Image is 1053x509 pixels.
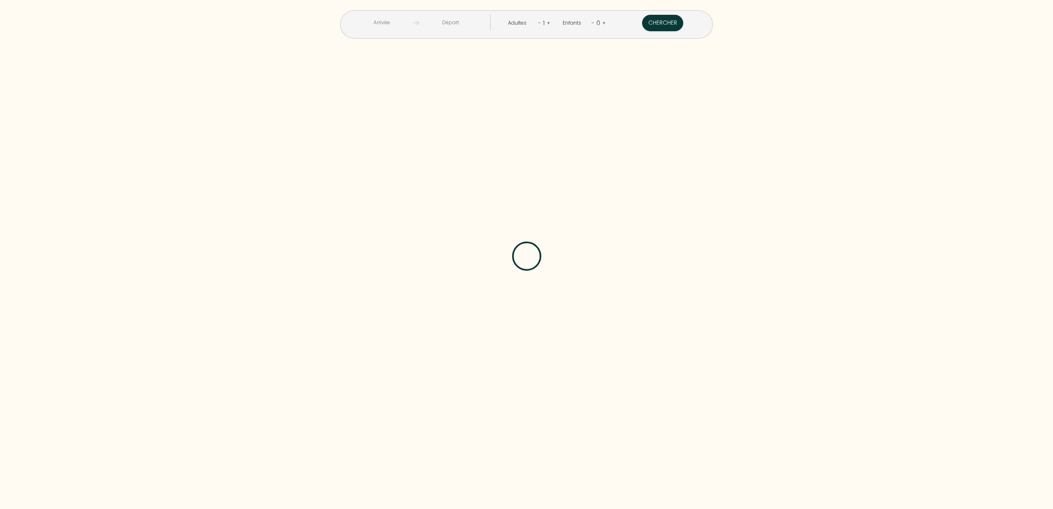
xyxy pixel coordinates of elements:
a: - [538,19,541,27]
div: 0 [594,16,602,30]
input: Arrivée [350,15,413,31]
img: guests [413,20,419,26]
input: Départ [419,15,482,31]
button: Chercher [642,15,683,31]
div: Enfants [563,19,584,27]
div: 1 [541,16,547,30]
a: - [591,19,594,27]
a: + [602,19,606,27]
a: + [547,19,550,27]
div: Adultes [508,19,529,27]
